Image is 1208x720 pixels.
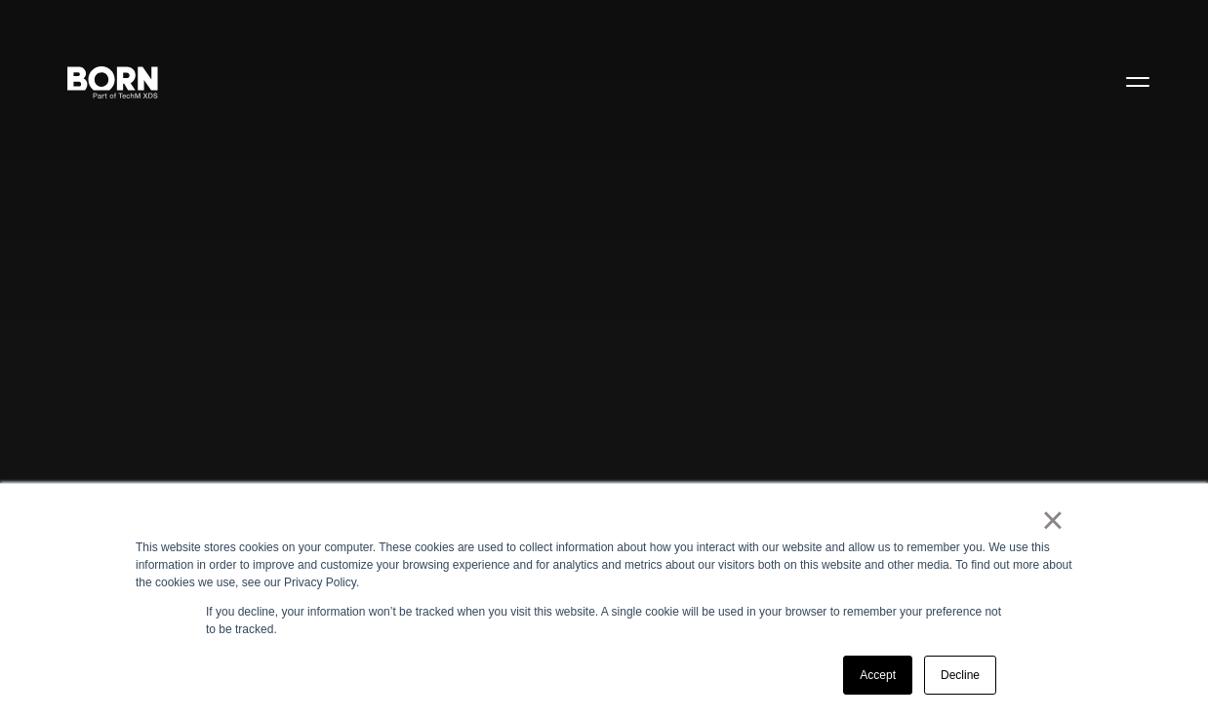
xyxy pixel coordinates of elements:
a: Decline [924,656,996,695]
button: Open [1114,60,1161,101]
a: × [1041,511,1065,529]
a: Accept [843,656,912,695]
div: This website stores cookies on your computer. These cookies are used to collect information about... [136,539,1072,591]
p: If you decline, your information won’t be tracked when you visit this website. A single cookie wi... [206,603,1002,638]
